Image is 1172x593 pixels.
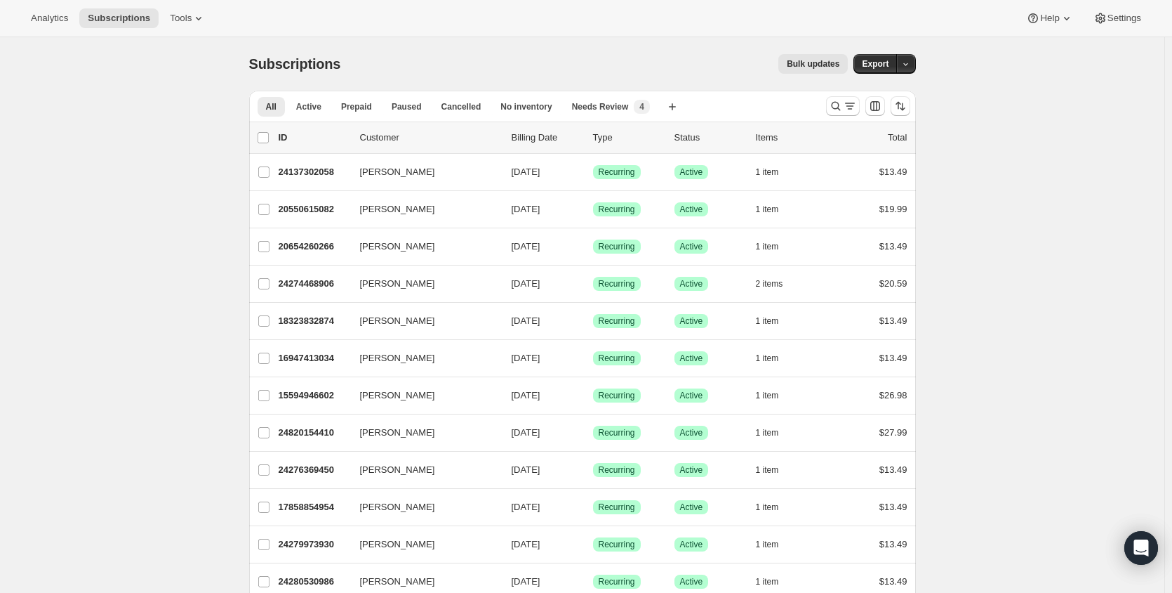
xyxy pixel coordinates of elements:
[599,390,635,401] span: Recurring
[1018,8,1081,28] button: Help
[512,539,540,549] span: [DATE]
[1124,531,1158,565] div: Open Intercom Messenger
[756,427,779,438] span: 1 item
[512,278,540,289] span: [DATE]
[266,101,277,112] span: All
[360,202,435,216] span: [PERSON_NAME]
[279,497,907,517] div: 17858854954[PERSON_NAME][DATE]SuccessRecurringSuccessActive1 item$13.49
[593,131,663,145] div: Type
[352,533,492,556] button: [PERSON_NAME]
[360,463,435,477] span: [PERSON_NAME]
[512,576,540,587] span: [DATE]
[756,162,794,182] button: 1 item
[512,502,540,512] span: [DATE]
[756,311,794,331] button: 1 item
[441,101,481,112] span: Cancelled
[279,463,349,477] p: 24276369450
[599,539,635,550] span: Recurring
[756,572,794,592] button: 1 item
[360,500,435,514] span: [PERSON_NAME]
[680,390,703,401] span: Active
[360,314,435,328] span: [PERSON_NAME]
[279,423,907,443] div: 24820154410[PERSON_NAME][DATE]SuccessRecurringSuccessActive1 item$27.99
[862,58,888,70] span: Export
[756,200,794,219] button: 1 item
[879,502,907,512] span: $13.49
[756,460,794,480] button: 1 item
[879,278,907,289] span: $20.59
[680,278,703,289] span: Active
[756,535,794,554] button: 1 item
[279,202,349,216] p: 20550615082
[279,240,349,254] p: 20654260266
[680,353,703,364] span: Active
[512,315,540,326] span: [DATE]
[279,200,907,219] div: 20550615082[PERSON_NAME][DATE]SuccessRecurringSuccessActive1 item$19.99
[756,576,779,587] span: 1 item
[79,8,159,28] button: Subscriptions
[756,167,779,178] span: 1 item
[352,459,492,481] button: [PERSON_NAME]
[879,390,907,400] span: $26.98
[279,348,907,368] div: 16947413034[PERSON_NAME][DATE]SuccessRecurringSuccessActive1 item$13.49
[296,101,321,112] span: Active
[352,571,492,593] button: [PERSON_NAME]
[279,537,349,552] p: 24279973930
[352,310,492,332] button: [PERSON_NAME]
[599,353,635,364] span: Recurring
[352,198,492,221] button: [PERSON_NAME]
[360,575,435,589] span: [PERSON_NAME]
[88,13,150,24] span: Subscriptions
[756,278,783,289] span: 2 items
[1107,13,1141,24] span: Settings
[512,204,540,214] span: [DATE]
[599,502,635,513] span: Recurring
[512,131,582,145] p: Billing Date
[22,8,76,28] button: Analytics
[279,311,907,331] div: 18323832874[PERSON_NAME][DATE]SuccessRecurringSuccessActive1 item$13.49
[352,161,492,183] button: [PERSON_NAME]
[599,464,635,476] span: Recurring
[352,273,492,295] button: [PERSON_NAME]
[680,315,703,327] span: Active
[279,162,907,182] div: 24137302058[PERSON_NAME][DATE]SuccessRecurringSuccessActive1 item$13.49
[680,502,703,513] span: Active
[756,539,779,550] span: 1 item
[599,204,635,215] span: Recurring
[680,241,703,252] span: Active
[879,464,907,475] span: $13.49
[31,13,68,24] span: Analytics
[888,131,907,145] p: Total
[279,389,349,403] p: 15594946602
[279,575,349,589] p: 24280530986
[865,96,885,116] button: Customize table column order and visibility
[512,167,540,177] span: [DATE]
[279,351,349,365] p: 16947413034
[639,101,644,112] span: 4
[599,427,635,438] span: Recurring
[599,576,635,587] span: Recurring
[879,204,907,214] span: $19.99
[680,427,703,438] span: Active
[674,131,745,145] p: Status
[879,539,907,549] span: $13.49
[879,576,907,587] span: $13.49
[279,500,349,514] p: 17858854954
[279,274,907,294] div: 24274468906[PERSON_NAME][DATE]SuccessRecurringSuccessActive2 items$20.59
[1085,8,1150,28] button: Settings
[879,167,907,177] span: $13.49
[756,386,794,405] button: 1 item
[512,464,540,475] span: [DATE]
[853,54,897,74] button: Export
[279,165,349,179] p: 24137302058
[279,572,907,592] div: 24280530986[PERSON_NAME][DATE]SuccessRecurringSuccessActive1 item$13.49
[279,131,907,145] div: IDCustomerBilling DateTypeStatusItemsTotal
[360,537,435,552] span: [PERSON_NAME]
[756,497,794,517] button: 1 item
[599,315,635,327] span: Recurring
[756,390,779,401] span: 1 item
[360,277,435,291] span: [PERSON_NAME]
[599,278,635,289] span: Recurring
[500,101,552,112] span: No inventory
[352,422,492,444] button: [PERSON_NAME]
